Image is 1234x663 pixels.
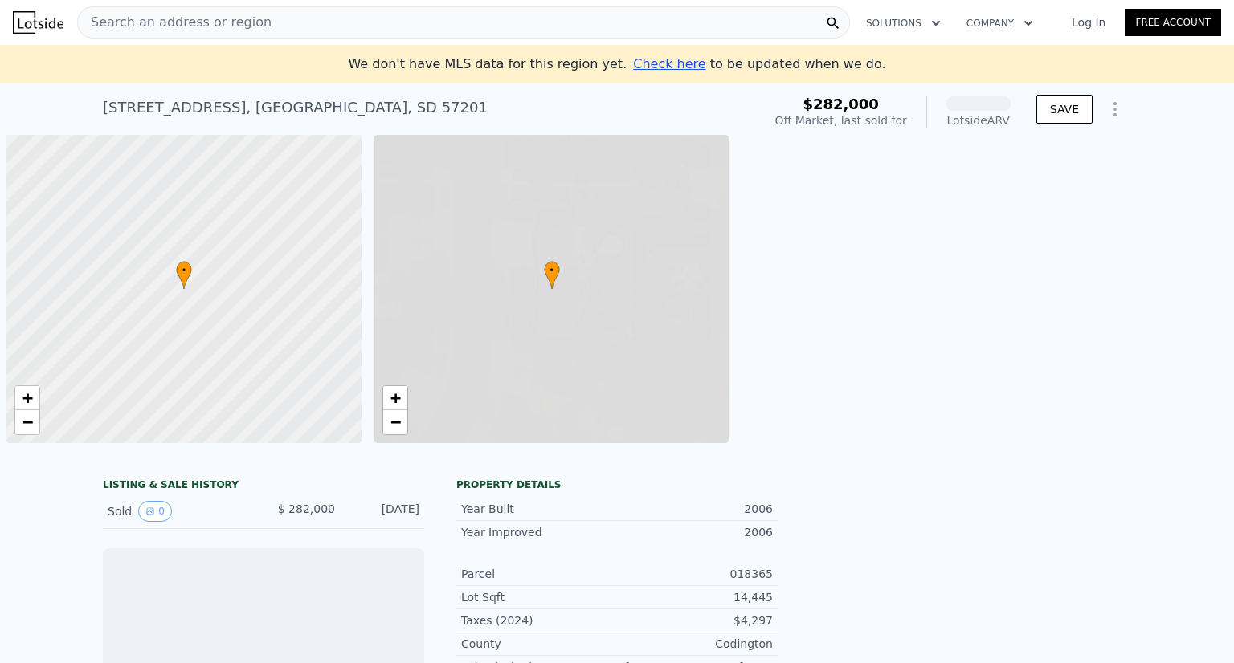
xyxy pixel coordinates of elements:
[617,589,773,605] div: 14,445
[78,13,272,32] span: Search an address or region
[348,55,885,74] div: We don't have MLS data for this region yet.
[456,478,778,491] div: Property details
[383,386,407,410] a: Zoom in
[633,55,885,74] div: to be updated when we do.
[390,412,400,432] span: −
[461,524,617,540] div: Year Improved
[617,636,773,652] div: Codington
[803,96,879,112] span: $282,000
[103,478,424,494] div: LISTING & SALE HISTORY
[1052,14,1125,31] a: Log In
[853,9,954,38] button: Solutions
[544,263,560,278] span: •
[461,612,617,628] div: Taxes (2024)
[108,501,251,522] div: Sold
[22,412,33,432] span: −
[1099,93,1131,125] button: Show Options
[954,9,1046,38] button: Company
[15,386,39,410] a: Zoom in
[617,524,773,540] div: 2006
[278,502,335,515] span: $ 282,000
[461,589,617,605] div: Lot Sqft
[775,112,907,128] div: Off Market, last sold for
[390,388,400,408] span: +
[22,388,33,408] span: +
[544,261,560,289] div: •
[617,501,773,517] div: 2006
[348,501,419,522] div: [DATE]
[617,612,773,628] div: $4,297
[383,410,407,434] a: Zoom out
[176,263,192,278] span: •
[15,410,39,434] a: Zoom out
[1036,95,1093,124] button: SAVE
[176,261,192,289] div: •
[13,11,63,34] img: Lotside
[103,96,488,119] div: [STREET_ADDRESS] , [GEOGRAPHIC_DATA] , SD 57201
[1125,9,1221,36] a: Free Account
[138,501,172,522] button: View historical data
[461,636,617,652] div: County
[617,566,773,582] div: 018365
[461,566,617,582] div: Parcel
[633,56,705,71] span: Check here
[946,112,1011,128] div: Lotside ARV
[461,501,617,517] div: Year Built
